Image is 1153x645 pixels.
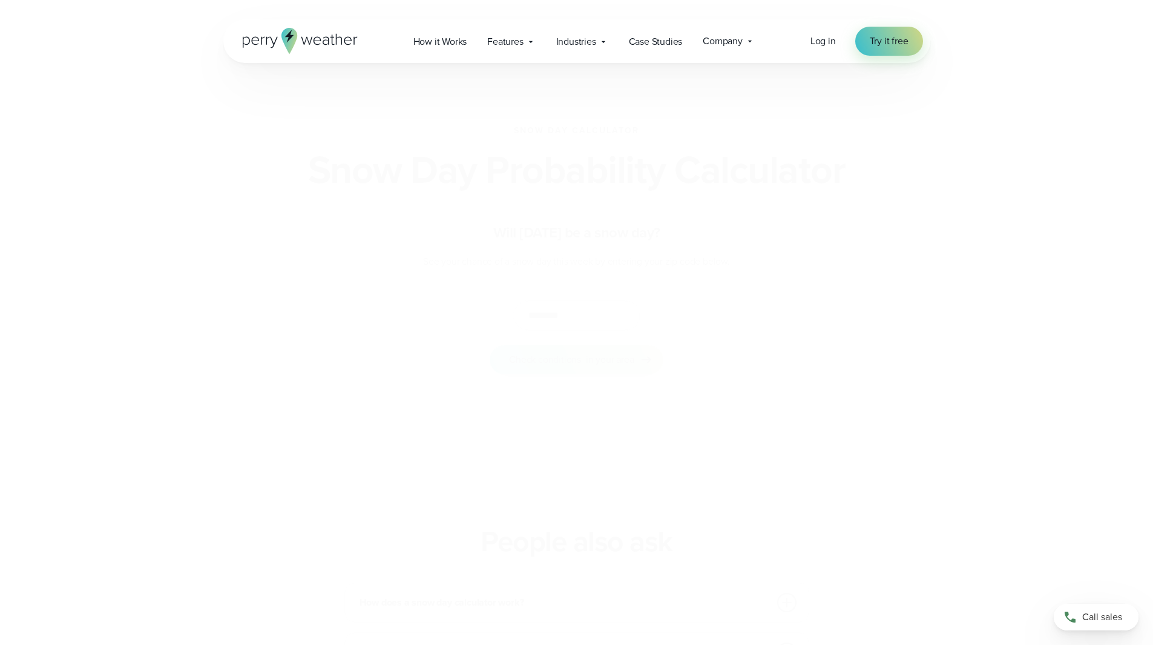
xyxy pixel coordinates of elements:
span: How it Works [413,35,467,49]
a: Try it free [855,27,923,56]
span: Try it free [870,34,908,48]
span: Call sales [1082,610,1122,624]
span: Features [487,35,523,49]
span: Industries [556,35,596,49]
a: How it Works [403,29,478,54]
span: Company [703,34,743,48]
a: Call sales [1054,604,1138,630]
span: Case Studies [629,35,683,49]
a: Log in [810,34,836,48]
a: Case Studies [619,29,693,54]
